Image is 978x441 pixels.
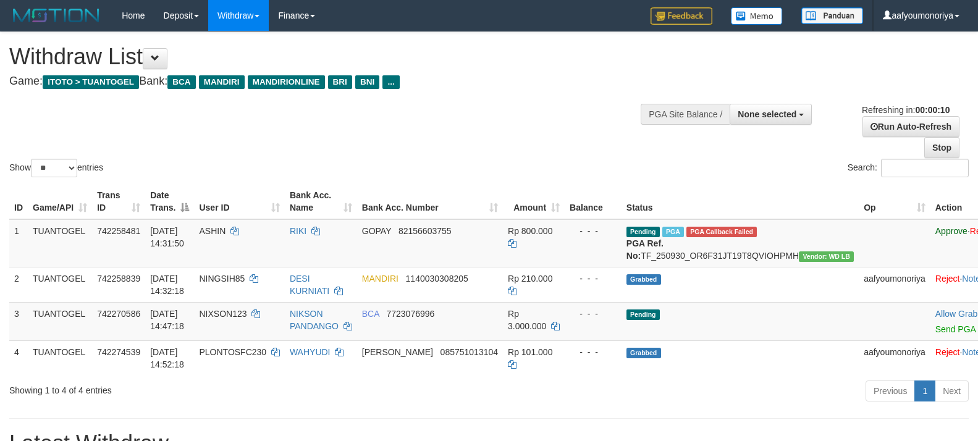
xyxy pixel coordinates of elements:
[935,226,967,236] a: Approve
[626,227,660,237] span: Pending
[9,219,28,267] td: 1
[248,75,325,89] span: MANDIRIONLINE
[914,380,935,401] a: 1
[626,274,661,285] span: Grabbed
[503,184,565,219] th: Amount: activate to sort column ascending
[28,219,92,267] td: TUANTOGEL
[362,226,391,236] span: GOPAY
[799,251,854,262] span: Vendor URL: https://dashboard.q2checkout.com/secure
[150,274,184,296] span: [DATE] 14:32:18
[935,347,960,357] a: Reject
[9,159,103,177] label: Show entries
[199,75,245,89] span: MANDIRI
[150,347,184,369] span: [DATE] 14:52:18
[97,274,140,283] span: 742258839
[362,309,379,319] span: BCA
[508,347,552,357] span: Rp 101.000
[570,272,617,285] div: - - -
[622,219,859,267] td: TF_250930_OR6F31JT19T8QVIOHPMH
[43,75,139,89] span: ITOTO > TUANTOGEL
[935,309,977,319] a: Allow Grab
[9,379,398,397] div: Showing 1 to 4 of 4 entries
[441,347,498,357] span: Copy 085751013104 to clipboard
[570,346,617,358] div: - - -
[9,267,28,302] td: 2
[382,75,399,89] span: ...
[662,227,684,237] span: Marked by aafdream
[570,308,617,320] div: - - -
[935,380,969,401] a: Next
[386,309,434,319] span: Copy 7723076996 to clipboard
[150,309,184,331] span: [DATE] 14:47:18
[924,137,959,158] a: Stop
[285,184,357,219] th: Bank Acc. Name: activate to sort column ascending
[859,267,930,302] td: aafyoumonoriya
[97,309,140,319] span: 742270586
[859,184,930,219] th: Op: activate to sort column ascending
[881,159,969,177] input: Search:
[9,184,28,219] th: ID
[28,184,92,219] th: Game/API: activate to sort column ascending
[167,75,195,89] span: BCA
[97,347,140,357] span: 742274539
[357,184,503,219] th: Bank Acc. Number: activate to sort column ascending
[9,340,28,376] td: 4
[28,267,92,302] td: TUANTOGEL
[935,324,976,334] a: Send PGA
[686,227,757,237] span: PGA Error
[150,226,184,248] span: [DATE] 14:31:50
[626,348,661,358] span: Grabbed
[626,309,660,320] span: Pending
[738,109,796,119] span: None selected
[194,184,284,219] th: User ID: activate to sort column ascending
[508,226,552,236] span: Rp 800.000
[199,347,266,357] span: PLONTOSFC230
[862,105,950,115] span: Refreshing in:
[290,347,331,357] a: WAHYUDI
[9,6,103,25] img: MOTION_logo.png
[290,309,339,331] a: NIKSON PANDANGO
[570,225,617,237] div: - - -
[935,274,960,283] a: Reject
[28,340,92,376] td: TUANTOGEL
[199,226,226,236] span: ASHIN
[92,184,145,219] th: Trans ID: activate to sort column ascending
[290,274,329,296] a: DESI KURNIATI
[398,226,452,236] span: Copy 82156603755 to clipboard
[731,7,783,25] img: Button%20Memo.svg
[97,226,140,236] span: 742258481
[626,238,664,261] b: PGA Ref. No:
[199,274,245,283] span: NINGSIH85
[9,44,639,69] h1: Withdraw List
[145,184,194,219] th: Date Trans.: activate to sort column descending
[31,159,77,177] select: Showentries
[28,302,92,340] td: TUANTOGEL
[866,380,915,401] a: Previous
[801,7,863,24] img: panduan.png
[730,104,812,125] button: None selected
[622,184,859,219] th: Status
[9,302,28,340] td: 3
[362,347,433,357] span: [PERSON_NAME]
[328,75,352,89] span: BRI
[355,75,379,89] span: BNI
[362,274,398,283] span: MANDIRI
[406,274,468,283] span: Copy 1140030308205 to clipboard
[565,184,622,219] th: Balance
[290,226,306,236] a: RIKI
[9,75,639,88] h4: Game: Bank:
[651,7,712,25] img: Feedback.jpg
[848,159,969,177] label: Search:
[915,105,950,115] strong: 00:00:10
[641,104,730,125] div: PGA Site Balance /
[199,309,247,319] span: NIXSON123
[508,274,552,283] span: Rp 210.000
[508,309,546,331] span: Rp 3.000.000
[859,340,930,376] td: aafyoumonoriya
[862,116,959,137] a: Run Auto-Refresh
